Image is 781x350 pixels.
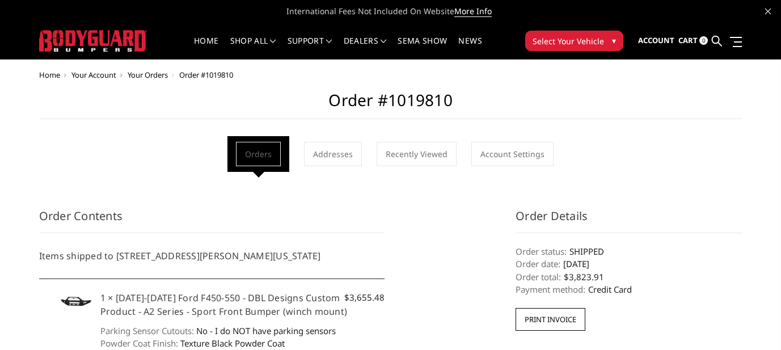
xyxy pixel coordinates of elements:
[516,258,742,271] dd: [DATE]
[525,31,623,51] button: Select Your Vehicle
[678,35,698,45] span: Cart
[516,245,742,258] dd: SHIPPED
[100,337,385,350] dd: Texture Black Powder Coat
[516,245,567,258] dt: Order status:
[699,36,708,45] span: 0
[344,37,387,59] a: Dealers
[398,37,447,59] a: SEMA Show
[100,337,178,350] dt: Powder Coat Finish:
[71,70,116,80] a: Your Account
[128,70,168,80] a: Your Orders
[638,26,674,56] a: Account
[638,35,674,45] span: Account
[516,271,561,284] dt: Order total:
[516,258,560,271] dt: Order date:
[100,324,385,338] dd: No - I do NOT have parking sensors
[179,70,233,80] span: Order #1019810
[516,208,742,233] h3: Order Details
[458,37,482,59] a: News
[516,283,742,296] dd: Credit Card
[304,142,362,166] a: Addresses
[39,208,385,233] h3: Order Contents
[230,37,276,59] a: shop all
[344,291,385,304] span: $3,655.48
[454,6,492,17] a: More Info
[288,37,332,59] a: Support
[100,291,385,318] h5: 1 × [DATE]-[DATE] Ford F450-550 - DBL Designs Custom Product - A2 Series - Sport Front Bumper (wi...
[236,142,281,166] a: Orders
[100,324,194,338] dt: Parking Sensor Cutouts:
[39,70,60,80] a: Home
[39,249,385,263] h5: Items shipped to [STREET_ADDRESS][PERSON_NAME][US_STATE]
[39,30,147,51] img: BODYGUARD BUMPERS
[39,91,742,119] h2: Order #1019810
[516,271,742,284] dd: $3,823.91
[377,142,457,166] a: Recently Viewed
[516,308,585,331] button: Print Invoice
[471,142,554,166] a: Account Settings
[516,283,585,296] dt: Payment method:
[612,35,616,47] span: ▾
[194,37,218,59] a: Home
[678,26,708,56] a: Cart 0
[533,35,604,47] span: Select Your Vehicle
[55,291,95,310] img: 2023-2025 Ford F450-550 - DBL Designs Custom Product - A2 Series - Sport Front Bumper (winch mount)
